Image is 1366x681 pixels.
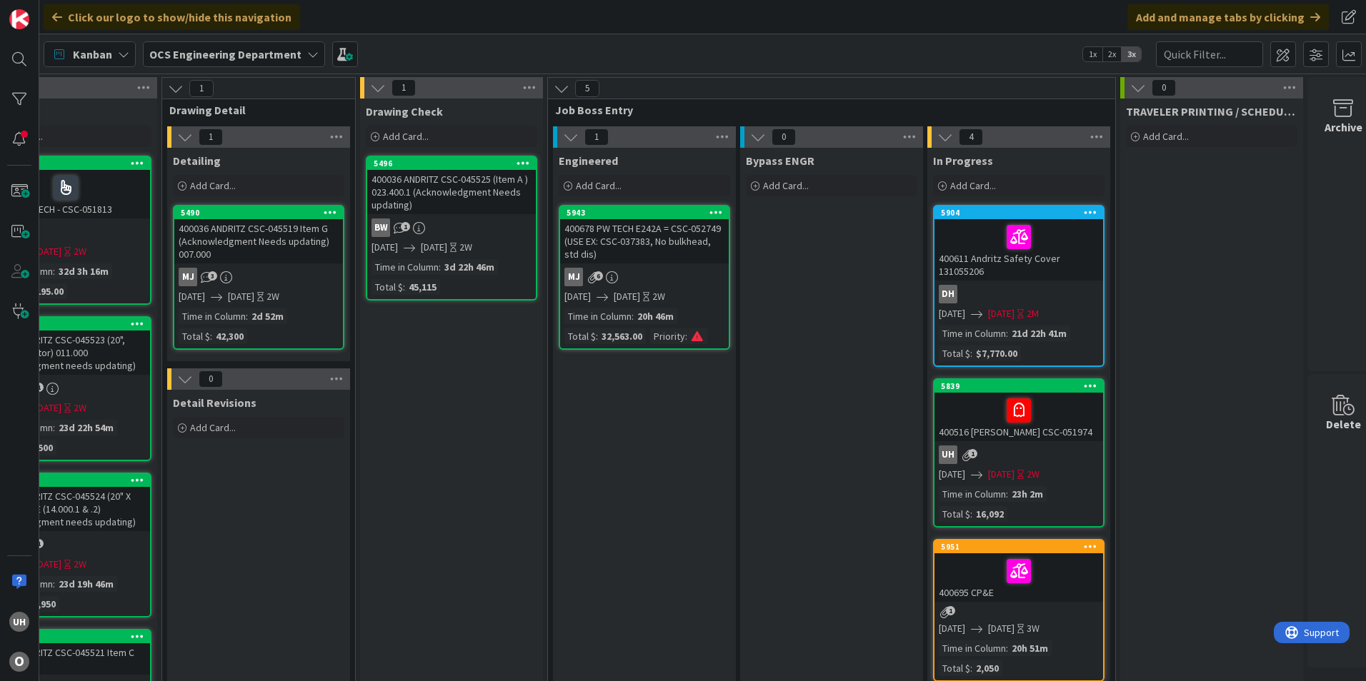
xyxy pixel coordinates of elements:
div: 23d 19h 46m [55,576,117,592]
span: Add Card... [190,179,236,192]
div: DH [934,285,1103,303]
span: Add Card... [763,179,809,192]
span: In Progress [933,153,993,168]
div: BW [367,218,536,237]
span: 6 [594,271,603,281]
div: 400695 CP&E [934,553,1103,602]
span: : [403,279,405,295]
div: 5490 [181,208,343,218]
span: TRAVELER PRINTING / SCHEDULING [1126,104,1297,118]
span: [DATE] [988,621,1014,636]
div: 32,563.00 [598,328,646,344]
span: : [210,328,212,344]
span: 0 [772,128,796,146]
div: Total $ [939,660,970,676]
div: Priority [650,328,685,344]
div: MJ [560,268,729,286]
div: 2W [266,289,279,304]
div: 2W [1027,467,1040,482]
div: 2W [74,557,86,572]
span: : [632,308,634,324]
div: Time in Column [939,326,1006,341]
span: Job Boss Entry [555,103,1097,117]
span: [DATE] [35,557,61,572]
div: 5904 [934,206,1103,219]
div: 112,950 [19,596,59,612]
div: Total $ [939,506,970,522]
div: Click our logo to show/hide this navigation [44,4,300,30]
div: 21d 22h 41m [1008,326,1070,341]
span: [DATE] [988,306,1014,321]
span: : [53,420,55,435]
span: 3 [208,271,217,281]
div: Delete [1326,415,1361,433]
span: Add Card... [1143,130,1189,143]
span: Support [30,2,65,19]
div: O [9,652,29,672]
span: 1 [946,606,955,615]
div: Time in Column [372,259,439,275]
div: 16,092 [972,506,1007,522]
div: 2d 52m [248,308,287,324]
span: : [246,308,248,324]
span: Add Card... [950,179,996,192]
div: Total $ [939,345,970,361]
span: [DATE] [228,289,254,304]
span: : [970,506,972,522]
div: Archive [1325,118,1362,136]
div: 5490400036 ANDRITZ CSC-045519 Item G (Acknowledgment Needs updating) 007.000 [174,206,343,263]
div: 5839400516 [PERSON_NAME] CSC-051974 [934,380,1103,441]
div: uh [934,445,1103,464]
div: 2W [459,240,472,255]
span: Add Card... [576,179,622,192]
span: 4 [959,128,983,146]
div: Time in Column [939,640,1006,656]
div: Time in Column [939,486,1006,502]
div: 5951400695 CP&E [934,540,1103,602]
div: uh [939,445,957,464]
b: OCS Engineering Department [149,47,301,61]
div: Total $ [179,328,210,344]
div: 32d 3h 16m [55,263,112,279]
span: [DATE] [35,244,61,259]
div: 23h 2m [1008,486,1047,502]
div: Time in Column [564,308,632,324]
span: : [1006,486,1008,502]
div: Time in Column [179,308,246,324]
div: MJ [179,268,197,286]
div: uh [9,612,29,632]
span: : [53,263,55,279]
div: 2,050 [972,660,1002,676]
div: $7,770.00 [972,345,1021,361]
span: : [1006,326,1008,341]
div: 400611 Andritz Safety Cover 131055206 [934,219,1103,281]
div: 5943 [560,206,729,219]
span: [DATE] [988,467,1014,482]
div: 5904 [941,208,1103,218]
span: 3x [1122,47,1141,61]
div: 5951 [934,540,1103,553]
div: 5496 [374,158,536,168]
img: Visit kanbanzone.com [9,9,29,29]
div: 5839 [941,381,1103,391]
span: : [53,576,55,592]
span: [DATE] [179,289,205,304]
div: 3d 22h 46m [441,259,498,275]
div: 42,300 [212,328,247,344]
span: [DATE] [421,240,447,255]
span: [DATE] [372,240,398,255]
span: : [1006,640,1008,656]
span: : [970,660,972,676]
span: Add Card... [383,130,429,143]
span: Kanban [73,46,112,63]
span: 1 [392,79,416,96]
div: 5943400678 PW TECH E242A = CSC-052749 (USE EX: CSC-037383, No bulkhead, std dis) [560,206,729,263]
div: MJ [174,268,343,286]
span: Drawing Check [366,104,443,118]
div: 33,195.00 [19,283,67,299]
div: 2W [74,400,86,415]
span: : [596,328,598,344]
span: : [970,345,972,361]
input: Quick Filter... [1156,41,1263,67]
span: [DATE] [939,467,965,482]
